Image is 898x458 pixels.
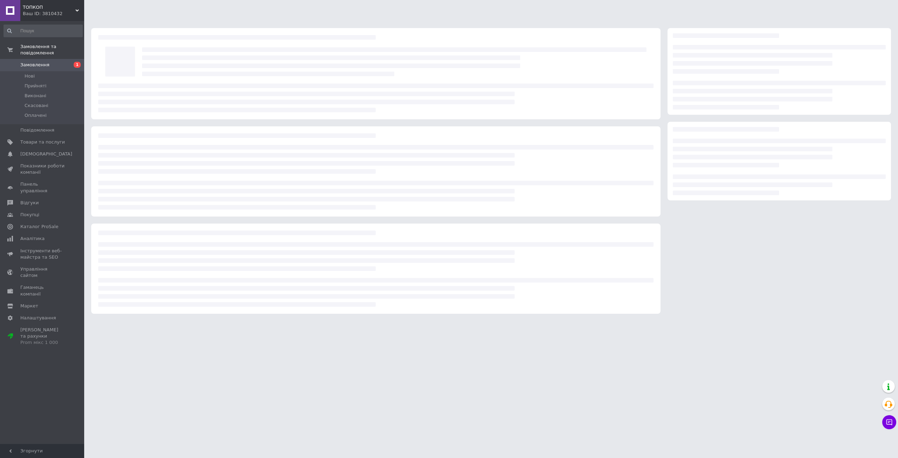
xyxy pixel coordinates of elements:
span: Налаштування [20,315,56,321]
span: Відгуки [20,200,39,206]
span: Маркет [20,303,38,309]
span: Показники роботи компанії [20,163,65,175]
span: Управління сайтом [20,266,65,279]
span: Нові [25,73,35,79]
span: Панель управління [20,181,65,194]
span: ТОПКОП [23,4,75,11]
span: Виконані [25,93,46,99]
span: [PERSON_NAME] та рахунки [20,327,65,346]
span: Каталог ProSale [20,224,58,230]
span: Прийняті [25,83,46,89]
span: [DEMOGRAPHIC_DATA] [20,151,72,157]
input: Пошук [4,25,83,37]
span: Замовлення та повідомлення [20,44,84,56]
div: Prom мікс 1 000 [20,339,65,346]
span: Товари та послуги [20,139,65,145]
span: Оплачені [25,112,47,119]
div: Ваш ID: 3810432 [23,11,84,17]
span: Гаманець компанії [20,284,65,297]
span: 1 [74,62,81,68]
span: Повідомлення [20,127,54,133]
span: Інструменти веб-майстра та SEO [20,248,65,260]
button: Чат з покупцем [882,415,896,429]
span: Покупці [20,212,39,218]
span: Аналітика [20,235,45,242]
span: Скасовані [25,102,48,109]
span: Замовлення [20,62,49,68]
